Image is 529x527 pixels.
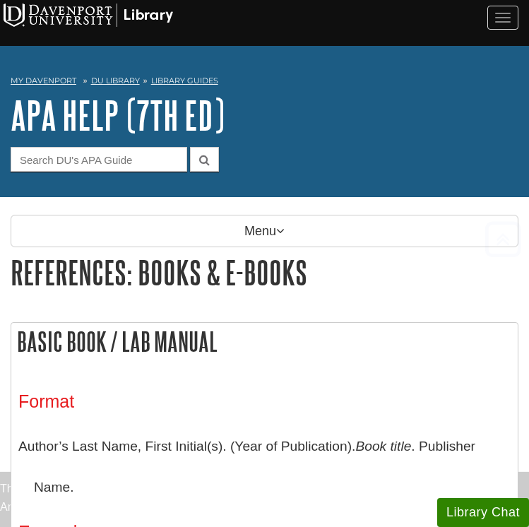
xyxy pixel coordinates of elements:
h2: Basic Book / Lab Manual [11,323,518,360]
h3: Format [18,391,511,412]
input: Search DU's APA Guide [11,147,187,172]
button: Library Chat [437,498,529,527]
a: DU Library [91,76,140,85]
img: Davenport University Logo [4,4,173,27]
a: APA Help (7th Ed) [11,93,225,137]
a: Back to Top [480,230,525,249]
a: Library Guides [151,76,218,85]
h1: References: Books & E-books [11,254,518,290]
p: Author’s Last Name, First Initial(s). (Year of Publication). . Publisher Name. [18,426,511,507]
a: My Davenport [11,75,76,87]
i: Book title [355,439,411,454]
p: Menu [11,215,518,247]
